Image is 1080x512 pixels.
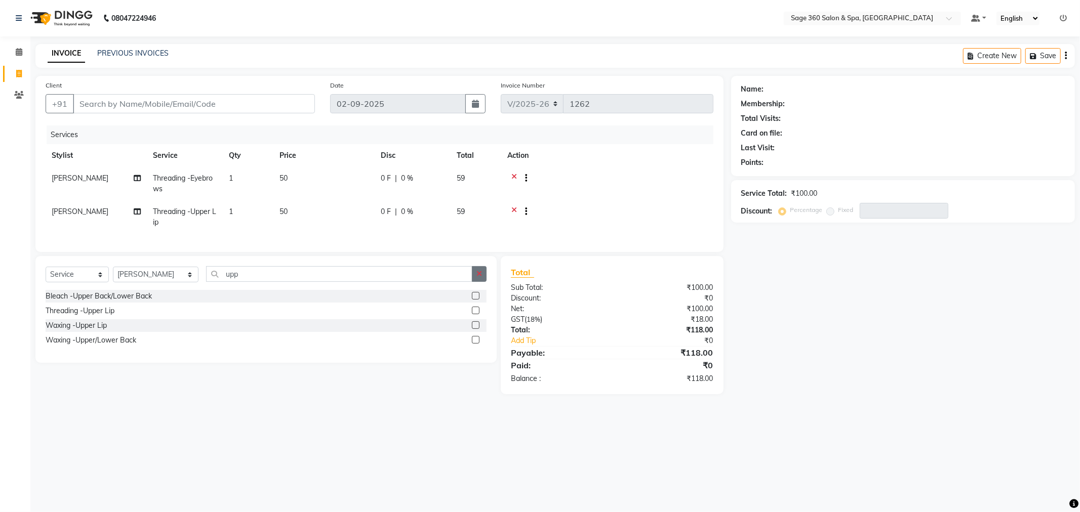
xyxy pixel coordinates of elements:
button: Create New [963,48,1021,64]
th: Price [273,144,375,167]
input: Search by Name/Mobile/Email/Code [73,94,315,113]
img: logo [26,4,95,32]
div: Bleach -Upper Back/Lower Back [46,291,152,302]
div: Sub Total: [503,282,612,293]
span: | [395,173,397,184]
div: ₹0 [612,293,721,304]
div: ₹18.00 [612,314,721,325]
div: ₹118.00 [612,325,721,335]
a: PREVIOUS INVOICES [97,49,169,58]
span: Threading -Eyebrows [153,174,213,193]
div: Discount: [503,293,612,304]
span: [PERSON_NAME] [52,207,108,216]
label: Percentage [790,205,823,215]
span: 18% [527,315,540,323]
button: Save [1025,48,1061,64]
div: Net: [503,304,612,314]
label: Date [330,81,344,90]
div: Balance : [503,373,612,384]
span: 0 F [381,173,391,184]
div: ₹100.00 [612,282,721,293]
div: Points: [741,157,764,168]
input: Search or Scan [206,266,472,282]
div: Payable: [503,347,612,359]
a: INVOICE [48,45,85,63]
div: Total: [503,325,612,335]
label: Client [46,81,62,90]
span: 59 [457,174,465,183]
span: 0 F [381,206,391,217]
th: Service [147,144,223,167]
span: Total [511,267,534,278]
span: 59 [457,207,465,216]
a: Add Tip [503,335,630,346]
span: 1 [229,174,233,183]
div: ₹118.00 [612,347,721,359]
div: Name: [741,84,764,95]
span: | [395,206,397,217]
span: 50 [279,174,288,183]
label: Invoice Number [501,81,545,90]
th: Stylist [46,144,147,167]
div: Service Total: [741,188,787,199]
div: ₹118.00 [612,373,721,384]
div: ( ) [503,314,612,325]
div: ₹100.00 [612,304,721,314]
span: GST [511,315,525,324]
span: 1 [229,207,233,216]
div: Membership: [741,99,785,109]
div: Last Visit: [741,143,775,153]
div: Paid: [503,359,612,371]
div: Services [47,125,721,144]
div: Waxing -Upper Lip [46,320,107,331]
span: Threading -Upper Lip [153,207,216,227]
button: +91 [46,94,74,113]
label: Fixed [838,205,854,215]
div: ₹0 [612,359,721,371]
div: Card on file: [741,128,783,139]
span: 0 % [401,206,413,217]
span: 0 % [401,173,413,184]
div: Waxing -Upper/Lower Back [46,335,136,346]
th: Disc [375,144,451,167]
th: Action [501,144,713,167]
th: Total [451,144,501,167]
b: 08047224946 [111,4,156,32]
div: Total Visits: [741,113,781,124]
div: ₹100.00 [791,188,818,199]
div: Discount: [741,206,773,217]
span: 50 [279,207,288,216]
div: ₹0 [630,335,721,346]
th: Qty [223,144,273,167]
span: [PERSON_NAME] [52,174,108,183]
div: Threading -Upper Lip [46,306,114,316]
